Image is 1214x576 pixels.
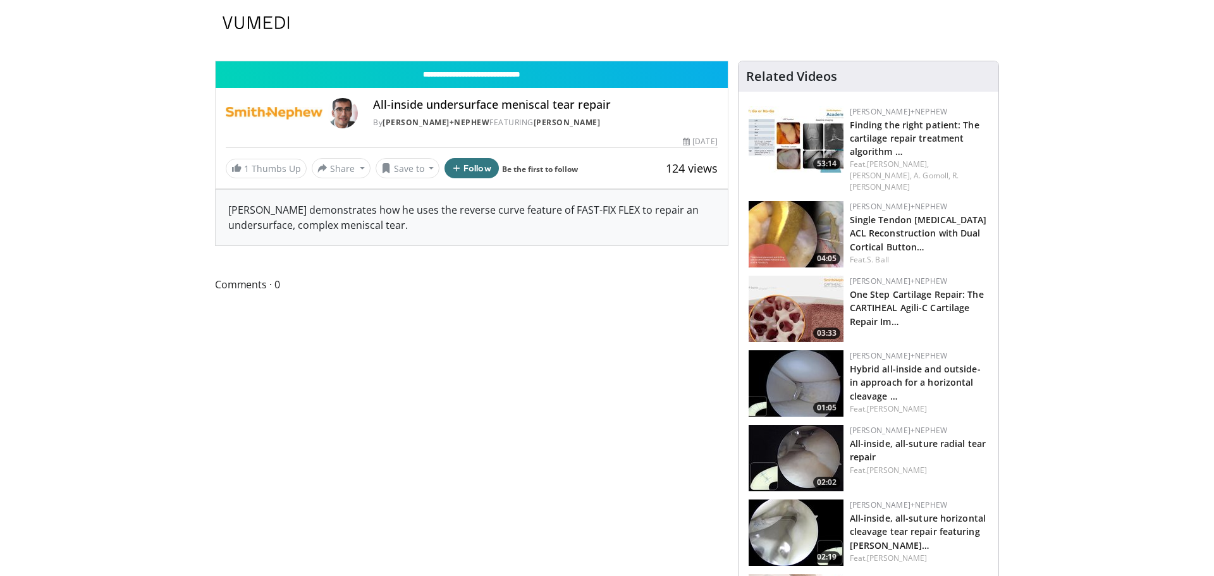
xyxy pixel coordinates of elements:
[867,553,927,563] a: [PERSON_NAME]
[850,465,988,476] div: Feat.
[749,499,843,566] a: 02:19
[373,98,717,112] h4: All-inside undersurface meniscal tear repair
[534,117,601,128] a: [PERSON_NAME]
[749,201,843,267] a: 04:05
[749,106,843,173] img: 2894c166-06ea-43da-b75e-3312627dae3b.150x105_q85_crop-smart_upscale.jpg
[749,350,843,417] a: 01:05
[813,158,840,169] span: 53:14
[226,98,322,128] img: Smith+Nephew
[215,276,728,293] span: Comments 0
[226,159,307,178] a: 1 Thumbs Up
[850,425,947,436] a: [PERSON_NAME]+Nephew
[376,158,440,178] button: Save to
[850,403,988,415] div: Feat.
[749,499,843,566] img: 173c071b-399e-4fbc-8156-5fdd8d6e2d0e.150x105_q85_crop-smart_upscale.jpg
[850,254,988,266] div: Feat.
[373,117,717,128] div: By FEATURING
[850,511,988,551] h3: All-inside, all-suture horizontal cleavage tear repair featuring haybale stitches
[850,438,986,463] a: All-inside, all-suture radial tear repair
[749,425,843,491] a: 02:02
[914,170,950,181] a: A. Gomoll,
[312,158,371,178] button: Share
[328,98,358,128] img: Avatar
[445,158,499,178] button: Follow
[813,551,840,563] span: 02:19
[813,402,840,414] span: 01:05
[867,403,927,414] a: [PERSON_NAME]
[749,350,843,417] img: 364c13b8-bf65-400b-a941-5a4a9c158216.150x105_q85_crop-smart_upscale.jpg
[850,288,984,327] a: One Step Cartilage Repair: The CARTIHEAL Agili-C Cartilage Repair Im…
[749,425,843,491] img: 0d5ae7a0-0009-4902-af95-81e215730076.150x105_q85_crop-smart_upscale.jpg
[850,118,988,157] h3: Finding the right patient: The cartilage repair treatment algorithm (with CARTIHEAL AGILI-C)
[850,499,947,510] a: [PERSON_NAME]+Nephew
[813,253,840,264] span: 04:05
[850,214,987,252] a: Single Tendon [MEDICAL_DATA] ACL Reconstruction with Dual Cortical Button…
[244,162,249,175] span: 1
[502,164,578,175] a: Be the first to follow
[867,159,929,169] a: [PERSON_NAME],
[683,136,717,147] div: [DATE]
[749,276,843,342] a: 03:33
[216,190,728,245] div: [PERSON_NAME] demonstrates how he uses the reverse curve feature of FAST-FIX FLEX to repair an un...
[850,276,947,286] a: [PERSON_NAME]+Nephew
[850,159,988,193] div: Feat.
[850,119,979,157] a: Finding the right patient: The cartilage repair treatment algorithm …
[850,350,947,361] a: [PERSON_NAME]+Nephew
[850,201,947,212] a: [PERSON_NAME]+Nephew
[850,106,947,117] a: [PERSON_NAME]+Nephew
[813,477,840,488] span: 02:02
[383,117,489,128] a: [PERSON_NAME]+Nephew
[223,16,290,29] img: VuMedi Logo
[666,161,718,176] span: 124 views
[867,254,889,265] a: S. Ball
[850,170,959,192] a: R. [PERSON_NAME]
[850,212,988,252] h3: Single Tendon Hamstring ACL Reconstruction with Dual Cortical Button Fixation
[850,363,981,401] a: Hybrid all-inside and outside-in approach for a horizontal cleavage …
[749,106,843,173] a: 53:14
[850,553,988,564] div: Feat.
[867,465,927,475] a: [PERSON_NAME]
[850,287,988,327] h3: One Step Cartilage Repair: The CARTIHEAL Agili-C Cartilage Repair Implant Early Science to Positi...
[850,512,986,551] a: All-inside, all-suture horizontal cleavage tear repair featuring [PERSON_NAME]…
[850,362,988,401] h3: Hybrid all-inside and outside-in approach for a horizontal cleavage tear repair
[813,328,840,339] span: 03:33
[749,276,843,342] img: 781f413f-8da4-4df1-9ef9-bed9c2d6503b.150x105_q85_crop-smart_upscale.jpg
[749,201,843,267] img: 47fc3831-2644-4472-a478-590317fb5c48.150x105_q85_crop-smart_upscale.jpg
[850,170,912,181] a: [PERSON_NAME],
[746,69,837,84] h4: Related Videos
